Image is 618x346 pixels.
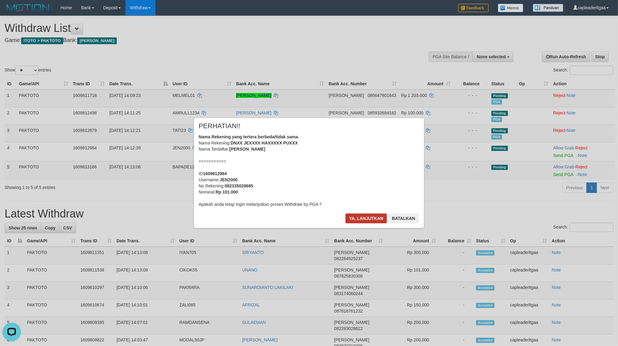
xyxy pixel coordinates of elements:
b: [PERSON_NAME] [229,147,265,152]
button: Open LiveChat chat widget [2,2,21,21]
button: Ya, lanjutkan [345,213,387,223]
b: 082335029685 [225,183,253,188]
b: JEN2000 [219,177,237,182]
b: 1609812984 [203,171,227,176]
span: PERHATIAN!! [199,123,241,129]
button: Batalkan [388,213,419,223]
b: Nama Rekening yang tertera berbeda/tidak sama. [199,134,299,139]
b: DNXX JEXXXX HAXXXXX PUXXX [231,140,298,145]
b: Rp 101.000 [216,190,238,194]
div: Nama Rekening: Nama Terdaftar: =========== ID Username: No Rekening: Nominal: Apakah anda tetap i... [199,134,419,207]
